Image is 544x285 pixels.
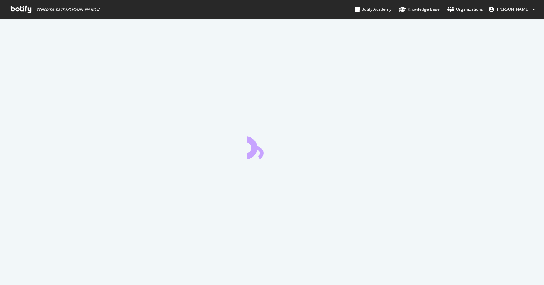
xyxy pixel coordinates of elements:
[247,134,297,159] div: animation
[447,6,483,13] div: Organizations
[355,6,391,13] div: Botify Academy
[36,7,99,12] span: Welcome back, [PERSON_NAME] !
[483,4,541,15] button: [PERSON_NAME]
[399,6,440,13] div: Knowledge Base
[497,6,529,12] span: Joe Ford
